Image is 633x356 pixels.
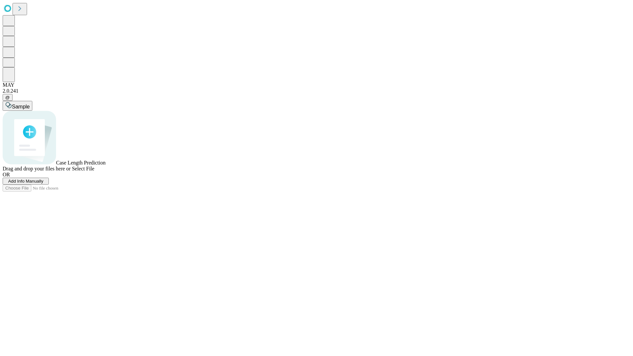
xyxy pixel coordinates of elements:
span: Case Length Prediction [56,160,105,165]
span: Sample [12,104,30,109]
span: OR [3,172,10,177]
span: Select File [72,166,94,171]
div: 2.0.241 [3,88,630,94]
span: Drag and drop your files here or [3,166,71,171]
span: @ [5,95,10,100]
button: @ [3,94,13,101]
button: Sample [3,101,32,111]
button: Add Info Manually [3,178,49,185]
span: Add Info Manually [8,179,44,184]
div: MAY [3,82,630,88]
